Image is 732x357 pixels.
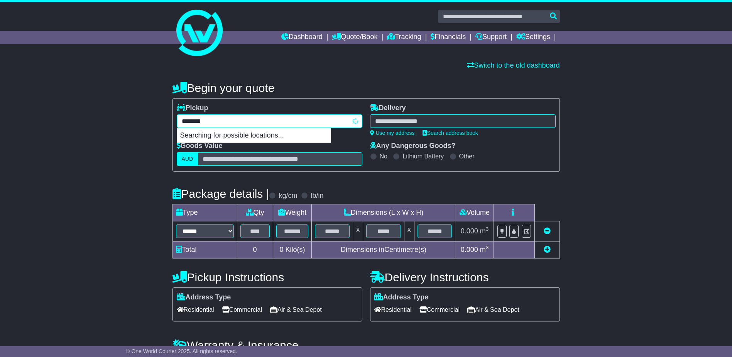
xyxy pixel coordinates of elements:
td: Dimensions (L x W x H) [312,204,455,221]
a: Tracking [387,31,421,44]
td: Total [172,241,237,258]
td: Volume [455,204,494,221]
td: Weight [273,204,312,221]
span: Air & Sea Depot [467,304,519,316]
span: Commercial [222,304,262,316]
label: Pickup [177,104,208,112]
a: Dashboard [281,31,323,44]
span: m [480,227,489,235]
label: lb/in [311,192,323,200]
h4: Begin your quote [172,82,560,94]
h4: Warranty & Insurance [172,339,560,352]
a: Use my address [370,130,415,136]
label: Any Dangerous Goods? [370,142,456,150]
td: Type [172,204,237,221]
label: AUD [177,152,198,166]
sup: 3 [486,226,489,232]
h4: Package details | [172,187,269,200]
a: Settings [516,31,550,44]
a: Switch to the old dashboard [467,61,560,69]
td: x [404,221,414,241]
span: Commercial [419,304,460,316]
typeahead: Please provide city [177,114,362,128]
label: Lithium Battery [402,153,444,160]
span: Residential [177,304,214,316]
p: Searching for possible locations... [177,128,331,143]
span: Air & Sea Depot [270,304,322,316]
label: No [380,153,387,160]
a: Remove this item [544,227,551,235]
td: Dimensions in Centimetre(s) [312,241,455,258]
span: 0 [279,246,283,253]
span: 0.000 [461,227,478,235]
td: Qty [237,204,273,221]
label: Delivery [370,104,406,112]
span: Residential [374,304,412,316]
a: Support [475,31,507,44]
a: Add new item [544,246,551,253]
label: kg/cm [279,192,297,200]
h4: Delivery Instructions [370,271,560,284]
a: Financials [431,31,466,44]
span: © One World Courier 2025. All rights reserved. [126,348,237,354]
a: Search address book [423,130,478,136]
a: Quote/Book [332,31,377,44]
td: x [353,221,363,241]
label: Goods Value [177,142,223,150]
td: 0 [237,241,273,258]
label: Address Type [177,293,231,302]
label: Other [459,153,475,160]
span: m [480,246,489,253]
label: Address Type [374,293,429,302]
h4: Pickup Instructions [172,271,362,284]
td: Kilo(s) [273,241,312,258]
span: 0.000 [461,246,478,253]
sup: 3 [486,245,489,250]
